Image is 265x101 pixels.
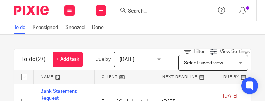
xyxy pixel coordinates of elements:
[92,21,107,34] a: Done
[53,52,83,67] a: + Add task
[40,89,77,101] a: Bank Statement Request
[184,61,223,65] span: Select saved view
[36,56,46,62] span: (27)
[220,49,250,54] span: View Settings
[194,49,205,54] span: Filter
[120,57,134,62] span: [DATE]
[33,21,62,34] a: Reassigned
[21,56,46,63] h1: To do
[65,21,88,34] a: Snoozed
[223,94,238,99] span: [DATE]
[14,21,29,34] a: To do
[95,56,111,63] p: Due by
[14,6,49,15] img: Pixie
[127,8,190,15] input: Search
